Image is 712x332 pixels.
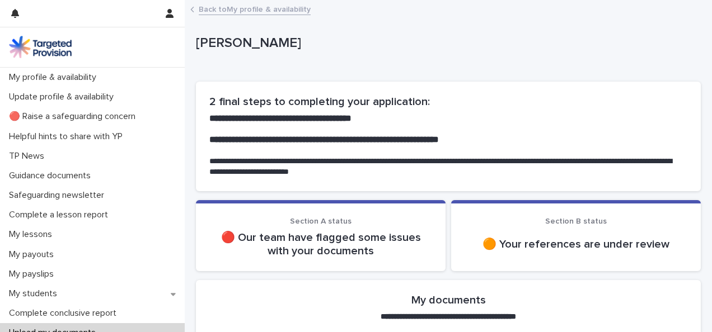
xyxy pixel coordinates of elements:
[196,35,696,51] p: [PERSON_NAME]
[4,92,123,102] p: Update profile & availability
[4,288,66,299] p: My students
[4,308,125,319] p: Complete conclusive report
[209,95,687,108] h2: 2 final steps to completing your application:
[4,210,117,220] p: Complete a lesson report
[4,72,105,83] p: My profile & availability
[465,238,687,251] p: 🟠 Your references are under review
[209,231,432,258] p: 🔴 Our team have flagged some issues with your documents
[4,170,100,181] p: Guidance documents
[290,217,352,225] span: Section A status
[545,217,607,225] span: Section B status
[4,229,61,240] p: My lessons
[411,293,486,307] h2: My documents
[199,2,311,15] a: Back toMy profile & availability
[4,249,63,260] p: My payouts
[9,36,72,58] img: M5nRWzHhSzIhMunXDL62
[4,131,132,142] p: Helpful hints to share with YP
[4,111,144,122] p: 🔴 Raise a safeguarding concern
[4,190,113,201] p: Safeguarding newsletter
[4,269,63,279] p: My payslips
[4,151,53,162] p: TP News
